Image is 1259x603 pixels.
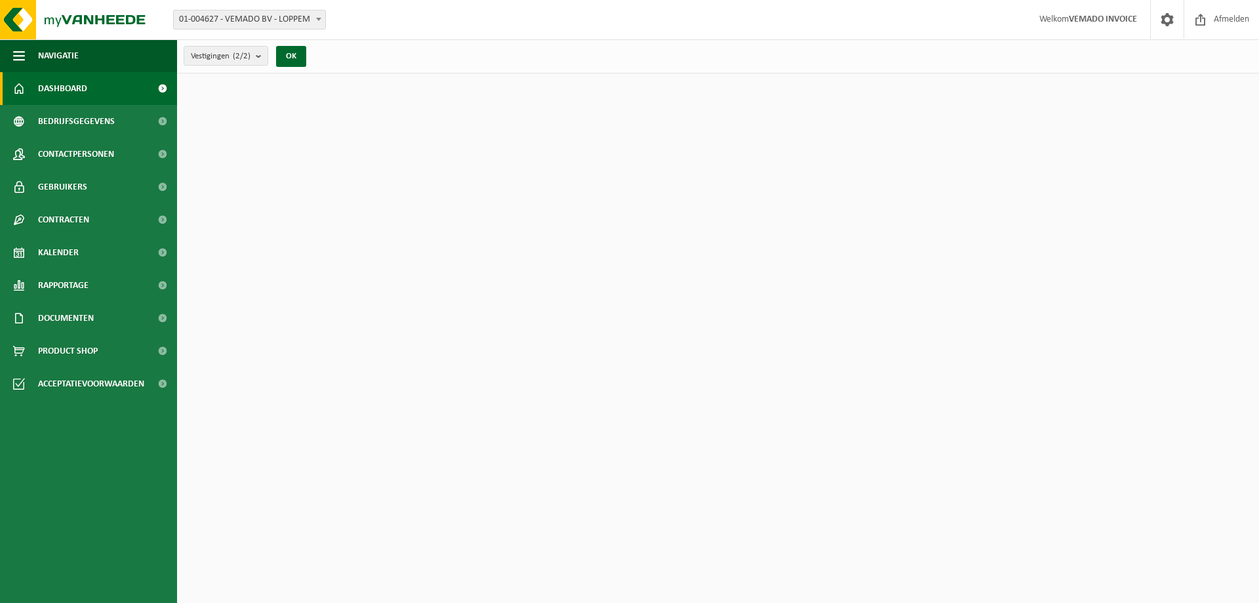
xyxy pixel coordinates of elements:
[38,138,114,171] span: Contactpersonen
[38,72,87,105] span: Dashboard
[38,105,115,138] span: Bedrijfsgegevens
[38,302,94,335] span: Documenten
[174,10,325,29] span: 01-004627 - VEMADO BV - LOPPEM
[38,39,79,72] span: Navigatie
[38,236,79,269] span: Kalender
[173,10,326,30] span: 01-004627 - VEMADO BV - LOPPEM
[38,335,98,367] span: Product Shop
[191,47,250,66] span: Vestigingen
[38,367,144,400] span: Acceptatievoorwaarden
[38,171,87,203] span: Gebruikers
[233,52,250,60] count: (2/2)
[1069,14,1137,24] strong: VEMADO INVOICE
[276,46,306,67] button: OK
[38,203,89,236] span: Contracten
[38,269,89,302] span: Rapportage
[184,46,268,66] button: Vestigingen(2/2)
